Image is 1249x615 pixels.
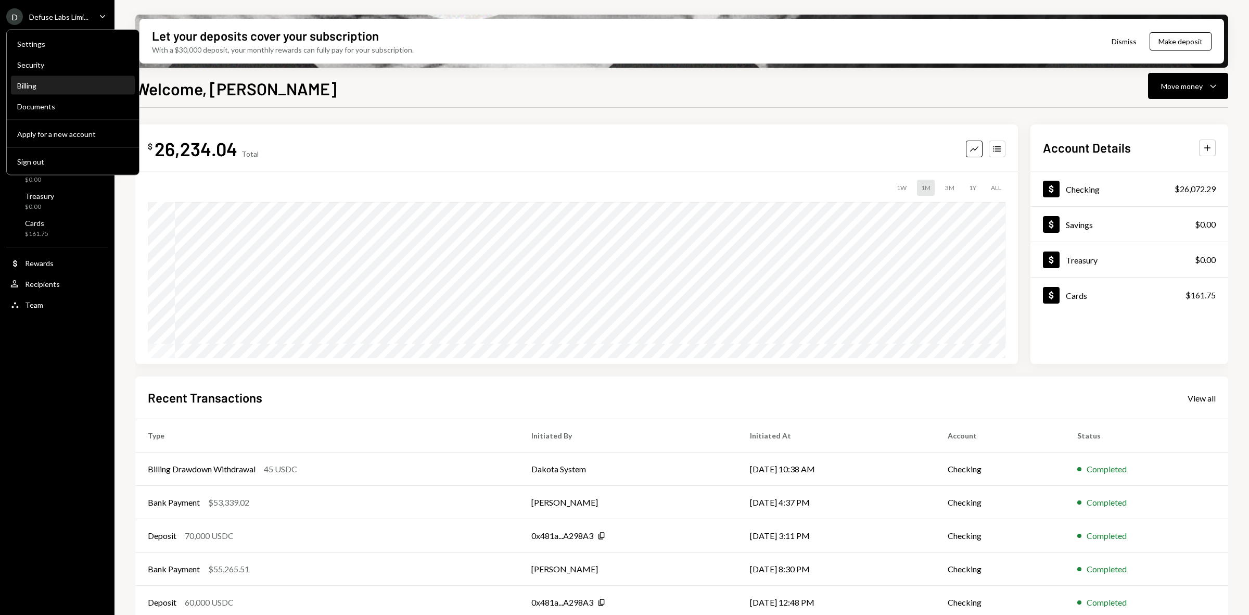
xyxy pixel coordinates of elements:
td: [DATE] 4:37 PM [737,486,935,519]
td: [DATE] 10:38 AM [737,453,935,486]
div: View all [1188,393,1216,404]
th: Type [135,419,519,453]
div: Defuse Labs Limi... [29,12,88,21]
a: Savings$0.00 [1030,207,1228,242]
div: Documents [17,102,129,111]
div: 1M [917,180,935,196]
div: 1W [893,180,911,196]
div: Completed [1087,596,1127,609]
div: Completed [1087,463,1127,475]
div: Treasury [1066,255,1098,265]
a: Cards$161.75 [6,216,108,241]
div: Let your deposits cover your subscription [152,27,379,44]
td: Checking [935,553,1064,586]
div: $0.00 [1195,254,1216,266]
td: [DATE] 3:11 PM [737,519,935,553]
a: Security [11,55,135,74]
div: 60,000 USDC [185,596,234,609]
div: 3M [941,180,959,196]
div: Treasury [25,192,54,200]
td: Checking [935,519,1064,553]
div: Bank Payment [148,563,200,575]
div: $161.75 [1186,289,1216,302]
button: Dismiss [1099,29,1150,54]
div: Completed [1087,563,1127,575]
td: [PERSON_NAME] [519,486,737,519]
div: $53,339.02 [208,496,249,509]
div: Sign out [17,157,129,166]
a: Treasury$0.00 [1030,242,1228,277]
div: Billing Drawdown Withdrawal [148,463,256,475]
h2: Account Details [1043,139,1131,156]
h2: Recent Transactions [148,389,262,406]
th: Initiated By [519,419,737,453]
div: Deposit [148,596,176,609]
td: Checking [935,486,1064,519]
a: View all [1188,392,1216,404]
div: Apply for a new account [17,129,129,138]
div: $26,072.29 [1175,183,1216,195]
a: Team [6,295,108,314]
div: $0.00 [1195,218,1216,231]
button: Make deposit [1150,32,1212,51]
div: $0.00 [25,203,54,211]
button: Sign out [11,153,135,171]
div: 0x481a...A298A3 [531,596,593,609]
h1: Welcome, [PERSON_NAME] [135,78,337,99]
a: Cards$161.75 [1030,278,1228,312]
td: [PERSON_NAME] [519,553,737,586]
th: Status [1065,419,1228,453]
div: Total [241,149,259,158]
div: Move money [1161,81,1203,92]
a: Recipients [6,274,108,293]
a: Settings [11,34,135,53]
th: Initiated At [737,419,935,453]
div: 45 USDC [264,463,297,475]
div: 26,234.04 [155,137,237,160]
a: Rewards [6,254,108,272]
button: Move money [1148,73,1228,99]
div: ALL [987,180,1005,196]
div: $0.00 [25,175,50,184]
a: Billing [11,76,135,95]
button: Apply for a new account [11,125,135,144]
div: 0x481a...A298A3 [531,530,593,542]
div: $ [148,141,152,152]
td: Checking [935,453,1064,486]
div: Completed [1087,530,1127,542]
div: Billing [17,81,129,90]
div: Cards [1066,291,1087,300]
div: Completed [1087,496,1127,509]
td: Dakota System [519,453,737,486]
div: Bank Payment [148,496,200,509]
th: Account [935,419,1064,453]
div: D [6,8,23,25]
div: Savings [1066,220,1093,230]
div: Deposit [148,530,176,542]
div: 1Y [965,180,980,196]
div: Checking [1066,184,1100,194]
div: Rewards [25,259,54,268]
td: [DATE] 8:30 PM [737,553,935,586]
div: Team [25,300,43,309]
div: $161.75 [25,230,48,239]
div: $55,265.51 [208,563,249,575]
div: Cards [25,219,48,228]
a: Treasury$0.00 [6,189,108,214]
a: Checking$26,072.29 [1030,171,1228,206]
div: Settings [17,40,129,48]
a: Documents [11,97,135,116]
div: With a $30,000 deposit, your monthly rewards can fully pay for your subscription. [152,44,414,55]
div: 70,000 USDC [185,530,234,542]
div: Recipients [25,280,60,288]
div: Security [17,60,129,69]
